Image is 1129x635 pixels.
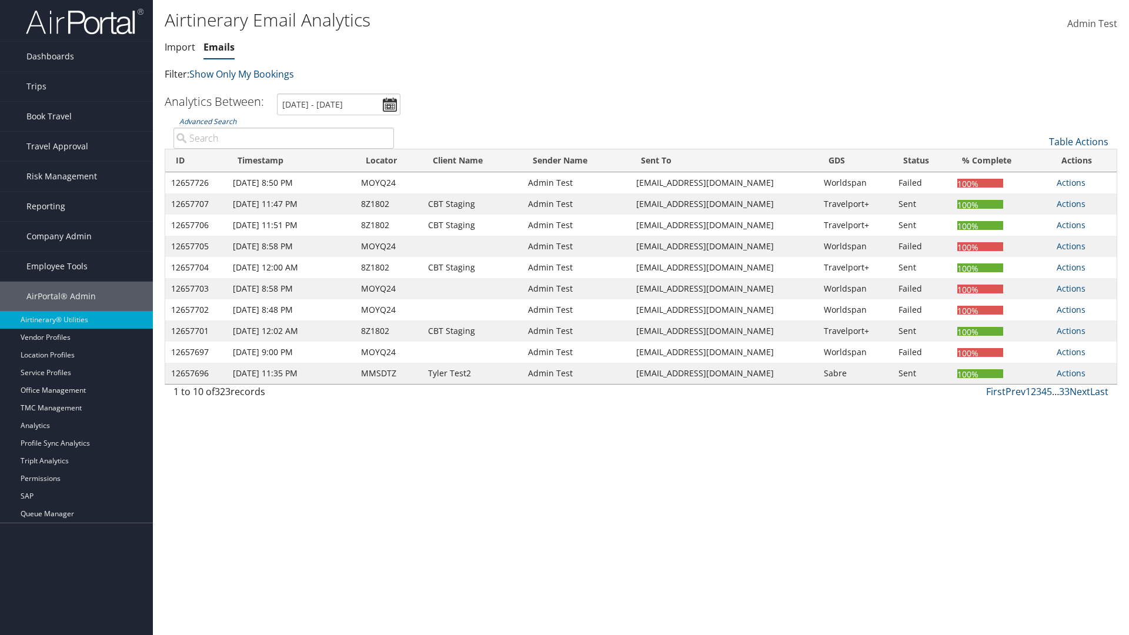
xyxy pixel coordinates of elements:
p: Filter: [165,67,800,82]
a: Actions [1057,304,1085,315]
td: Travelport+ [818,193,893,215]
a: Table Actions [1049,135,1108,148]
span: Travel Approval [26,132,88,161]
div: 100% [957,348,1003,357]
td: CBT Staging [422,320,522,342]
td: Admin Test [522,257,630,278]
span: … [1052,385,1059,398]
td: Admin Test [522,172,630,193]
div: 100% [957,306,1003,315]
h1: Airtinerary Email Analytics [165,8,800,32]
td: 8Z1802 [355,215,422,236]
a: Advanced Search [179,116,236,126]
td: 12657702 [165,299,227,320]
th: Status: activate to sort column ascending [893,149,951,172]
td: MOYQ24 [355,342,422,363]
td: Admin Test [522,299,630,320]
td: 12657697 [165,342,227,363]
a: 33 [1059,385,1070,398]
td: Admin Test [522,193,630,215]
td: [EMAIL_ADDRESS][DOMAIN_NAME] [630,278,817,299]
td: Admin Test [522,215,630,236]
td: Admin Test [522,363,630,384]
a: Actions [1057,240,1085,252]
span: Company Admin [26,222,92,251]
td: Tyler Test2 [422,363,522,384]
td: Sent [893,320,951,342]
td: [DATE] 11:51 PM [227,215,355,236]
td: [DATE] 11:47 PM [227,193,355,215]
a: 5 [1047,385,1052,398]
td: [EMAIL_ADDRESS][DOMAIN_NAME] [630,320,817,342]
td: Admin Test [522,320,630,342]
th: GDS: activate to sort column ascending [818,149,893,172]
span: Book Travel [26,102,72,131]
a: 2 [1031,385,1036,398]
td: MOYQ24 [355,299,422,320]
div: 100% [957,221,1003,230]
td: Sent [893,193,951,215]
td: [EMAIL_ADDRESS][DOMAIN_NAME] [630,257,817,278]
a: Actions [1057,262,1085,273]
td: Failed [893,278,951,299]
input: Advanced Search [173,128,394,149]
span: AirPortal® Admin [26,282,96,311]
td: Worldspan [818,236,893,257]
td: Sent [893,257,951,278]
div: 100% [957,179,1003,188]
td: [EMAIL_ADDRESS][DOMAIN_NAME] [630,172,817,193]
div: 100% [957,242,1003,251]
span: Trips [26,72,46,101]
th: ID: activate to sort column ascending [165,149,227,172]
td: [DATE] 8:58 PM [227,278,355,299]
td: 12657726 [165,172,227,193]
td: 8Z1802 [355,257,422,278]
a: Actions [1057,283,1085,294]
td: Admin Test [522,278,630,299]
a: Actions [1057,325,1085,336]
td: Sabre [818,363,893,384]
td: [EMAIL_ADDRESS][DOMAIN_NAME] [630,215,817,236]
td: 12657707 [165,193,227,215]
th: Actions [1051,149,1117,172]
span: Reporting [26,192,65,221]
a: Last [1090,385,1108,398]
td: MOYQ24 [355,172,422,193]
td: MOYQ24 [355,236,422,257]
td: CBT Staging [422,257,522,278]
a: Actions [1057,367,1085,379]
div: 1 to 10 of records [173,385,394,405]
th: Timestamp: activate to sort column ascending [227,149,355,172]
span: 323 [215,385,231,398]
a: 4 [1041,385,1047,398]
td: [DATE] 12:00 AM [227,257,355,278]
td: Failed [893,172,951,193]
a: Show Only My Bookings [189,68,294,81]
td: [EMAIL_ADDRESS][DOMAIN_NAME] [630,342,817,363]
span: Admin Test [1067,17,1117,30]
td: [DATE] 9:00 PM [227,342,355,363]
div: 100% [957,369,1003,378]
th: Sent To: activate to sort column ascending [630,149,817,172]
span: Risk Management [26,162,97,191]
td: Worldspan [818,172,893,193]
td: [EMAIL_ADDRESS][DOMAIN_NAME] [630,299,817,320]
a: Prev [1006,385,1026,398]
td: 12657704 [165,257,227,278]
td: Failed [893,342,951,363]
td: Worldspan [818,342,893,363]
td: Sent [893,215,951,236]
span: Dashboards [26,42,74,71]
td: 12657696 [165,363,227,384]
td: Travelport+ [818,320,893,342]
td: 12657705 [165,236,227,257]
a: Admin Test [1067,6,1117,42]
td: [DATE] 8:58 PM [227,236,355,257]
td: Admin Test [522,236,630,257]
div: 100% [957,200,1003,209]
a: Import [165,41,195,54]
td: 12657706 [165,215,227,236]
th: Sender Name: activate to sort column ascending [522,149,630,172]
a: First [986,385,1006,398]
h3: Analytics Between: [165,93,264,109]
